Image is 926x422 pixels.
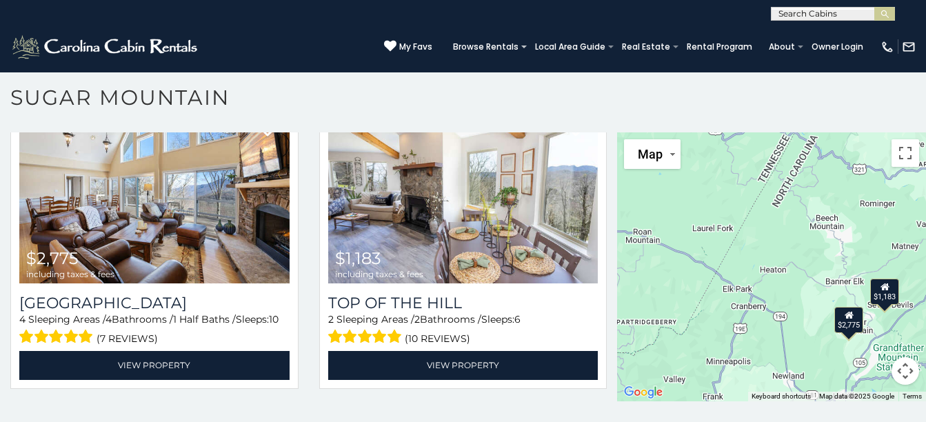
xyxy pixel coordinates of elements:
a: Real Estate [615,37,677,57]
span: Map data ©2025 Google [819,392,894,400]
span: including taxes & fees [26,270,114,279]
a: Local Area Guide [528,37,612,57]
div: Sleeping Areas / Bathrooms / Sleeps: [19,312,290,348]
span: (7 reviews) [97,330,158,348]
img: Top Of The Hill [328,103,598,283]
span: My Favs [399,41,432,53]
a: Top Of The Hill $1,183 including taxes & fees [328,103,598,283]
img: White-1-2.png [10,33,201,61]
a: Top Of The Hill [328,294,598,312]
a: About [762,37,802,57]
img: phone-regular-white.png [880,40,894,54]
div: $1,183 [871,279,900,305]
span: (10 reviews) [405,330,470,348]
div: $2,775 [834,307,863,333]
button: Keyboard shortcuts [752,392,811,401]
a: Rental Program [680,37,759,57]
span: 4 [19,313,26,325]
span: 4 [105,313,112,325]
span: $1,183 [335,248,381,268]
span: including taxes & fees [335,270,423,279]
a: View Property [328,351,598,379]
span: 6 [514,313,521,325]
a: View Property [19,351,290,379]
img: Google [621,383,666,401]
a: Terms (opens in new tab) [903,392,922,400]
a: [GEOGRAPHIC_DATA] [19,294,290,312]
a: Browse Rentals [446,37,525,57]
span: $2,775 [26,248,79,268]
span: 2 [328,313,334,325]
div: Sleeping Areas / Bathrooms / Sleeps: [328,312,598,348]
button: Map camera controls [892,357,919,385]
button: Toggle fullscreen view [892,139,919,167]
a: Owner Login [805,37,870,57]
span: 1 Half Baths / [173,313,236,325]
button: Change map style [624,139,681,169]
a: My Favs [384,40,432,54]
a: Open this area in Google Maps (opens a new window) [621,383,666,401]
span: Map [638,147,663,161]
img: Little Sugar Haven [19,103,290,283]
a: Little Sugar Haven $2,775 including taxes & fees [19,103,290,283]
img: mail-regular-white.png [902,40,916,54]
h3: Little Sugar Haven [19,294,290,312]
span: 2 [414,313,420,325]
span: 10 [269,313,279,325]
